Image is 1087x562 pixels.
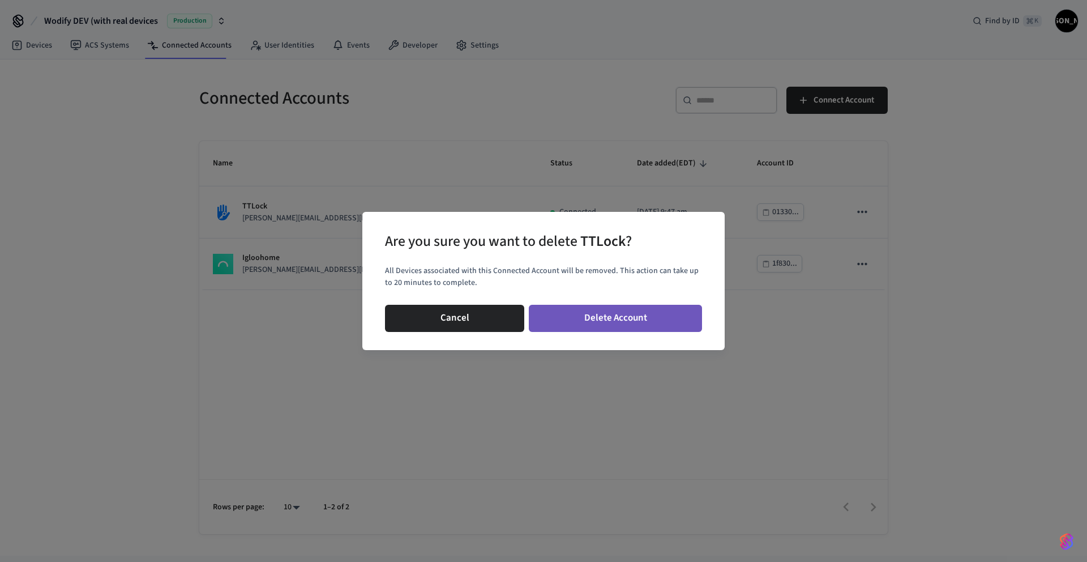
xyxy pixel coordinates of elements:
div: Are you sure you want to delete ? [385,230,632,253]
button: Delete Account [529,305,702,332]
button: Cancel [385,305,524,332]
span: TTLock [580,231,626,252]
img: SeamLogoGradient.69752ec5.svg [1060,533,1073,551]
p: All Devices associated with this Connected Account will be removed. This action can take up to 20... [385,265,702,289]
